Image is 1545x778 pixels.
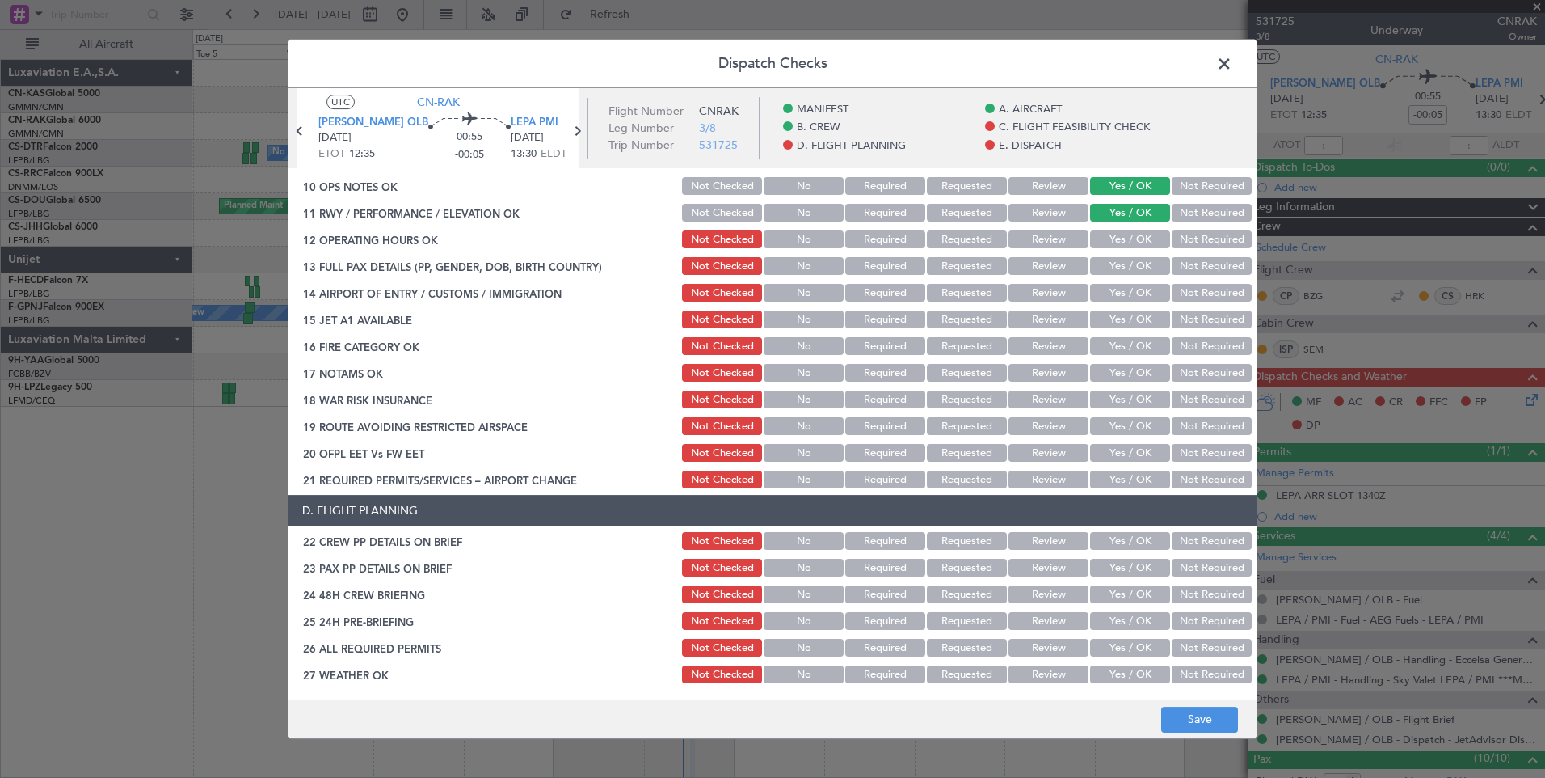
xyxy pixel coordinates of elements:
[1172,586,1252,603] button: Not Required
[1172,204,1252,222] button: Not Required
[1172,337,1252,355] button: Not Required
[1172,532,1252,550] button: Not Required
[1172,612,1252,630] button: Not Required
[1172,257,1252,275] button: Not Required
[288,40,1257,88] header: Dispatch Checks
[1172,471,1252,488] button: Not Required
[1172,230,1252,248] button: Not Required
[1172,666,1252,683] button: Not Required
[1172,391,1252,408] button: Not Required
[1172,559,1252,577] button: Not Required
[1172,444,1252,462] button: Not Required
[1172,284,1252,302] button: Not Required
[1172,639,1252,657] button: Not Required
[1172,364,1252,382] button: Not Required
[1172,177,1252,195] button: Not Required
[1172,417,1252,435] button: Not Required
[1172,311,1252,328] button: Not Required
